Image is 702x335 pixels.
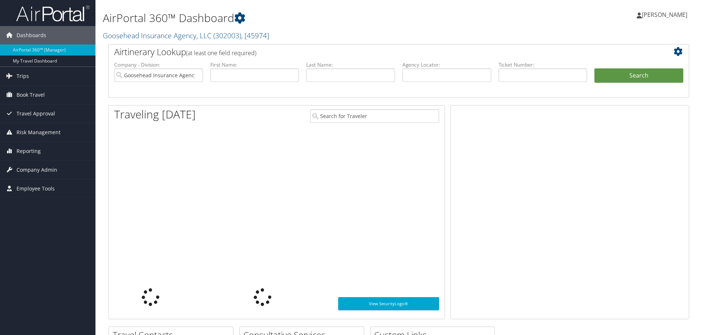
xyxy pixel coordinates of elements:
label: Ticket Number: [499,61,587,68]
span: (at least one field required) [186,49,256,57]
label: First Name: [210,61,299,68]
a: Goosehead Insurance Agency, LLC [103,31,269,40]
a: [PERSON_NAME] [637,4,695,26]
h1: Traveling [DATE] [114,107,196,122]
span: Employee Tools [17,179,55,198]
span: Reporting [17,142,41,160]
span: Trips [17,67,29,85]
span: Company Admin [17,161,57,179]
span: Dashboards [17,26,46,44]
span: , [ 45974 ] [241,31,269,40]
input: Search for Traveler [310,109,439,123]
h2: Airtinerary Lookup [114,46,635,58]
label: Company - Division: [114,61,203,68]
label: Agency Locator: [402,61,491,68]
img: airportal-logo.png [16,5,90,22]
label: Last Name: [306,61,395,68]
span: Risk Management [17,123,61,142]
span: ( 302003 ) [213,31,241,40]
span: [PERSON_NAME] [642,11,687,19]
h1: AirPortal 360™ Dashboard [103,10,497,26]
button: Search [594,68,683,83]
a: View SecurityLogic® [338,297,439,310]
span: Travel Approval [17,104,55,123]
span: Book Travel [17,86,45,104]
